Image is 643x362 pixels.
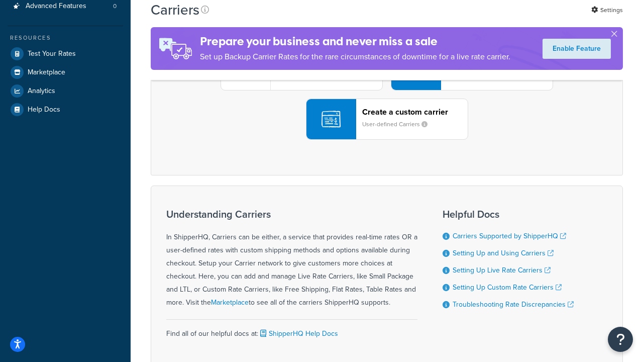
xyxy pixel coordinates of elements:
button: Create a custom carrierUser-defined Carriers [306,99,468,140]
a: Settings [591,3,623,17]
span: Analytics [28,87,55,96]
div: Resources [8,34,123,42]
h4: Prepare your business and never miss a sale [200,33,510,50]
h3: Helpful Docs [443,209,574,220]
a: Carriers Supported by ShipperHQ [453,231,566,241]
header: Create a custom carrier [362,107,468,117]
span: Test Your Rates [28,50,76,58]
a: Setting Up and Using Carriers [453,248,554,258]
a: Marketplace [211,297,249,308]
a: ShipperHQ Help Docs [258,328,338,339]
img: ad-rules-rateshop-fe6ec290ccb7230408bd80ed9643f0289d75e0ffd9eb532fc0e269fcd187b520.png [151,27,200,70]
img: icon-carrier-custom-c93b8a24.svg [321,110,341,129]
a: Setting Up Custom Rate Carriers [453,282,562,293]
span: Marketplace [28,68,65,77]
span: Help Docs [28,106,60,114]
button: Open Resource Center [608,327,633,352]
a: Setting Up Live Rate Carriers [453,265,551,276]
a: Test Your Rates [8,45,123,63]
small: User-defined Carriers [362,120,436,129]
span: 0 [113,2,117,11]
a: Troubleshooting Rate Discrepancies [453,299,574,310]
a: Help Docs [8,101,123,119]
h3: Understanding Carriers [166,209,417,220]
div: Find all of our helpful docs at: [166,319,417,340]
a: Marketplace [8,63,123,81]
div: In ShipperHQ, Carriers can be either, a service that provides real-time rates OR a user-defined r... [166,209,417,309]
a: Enable Feature [543,39,611,59]
a: Analytics [8,82,123,100]
span: Advanced Features [26,2,86,11]
p: Set up Backup Carrier Rates for the rare circumstances of downtime for a live rate carrier. [200,50,510,64]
